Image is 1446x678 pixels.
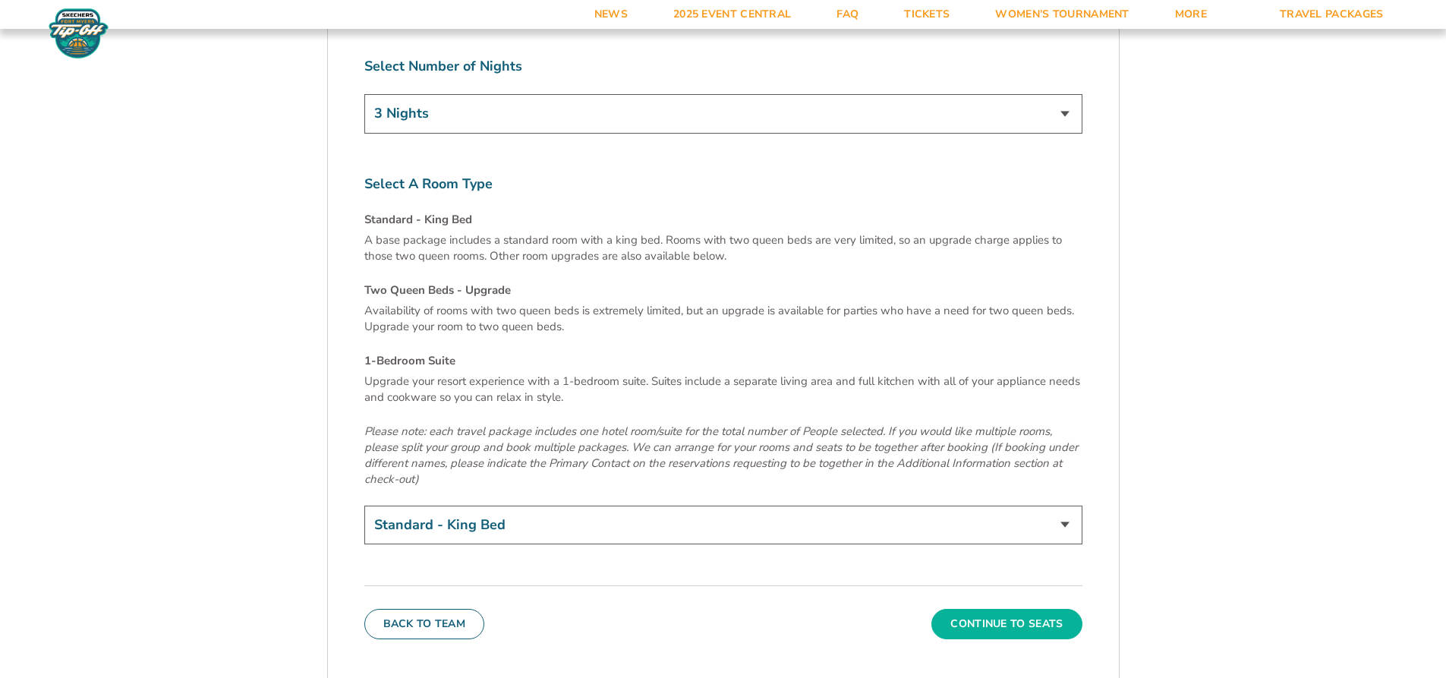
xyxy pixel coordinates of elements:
button: Continue To Seats [931,609,1082,639]
h4: Two Queen Beds - Upgrade [364,282,1082,298]
h4: 1-Bedroom Suite [364,353,1082,369]
label: Select A Room Type [364,175,1082,194]
p: Availability of rooms with two queen beds is extremely limited, but an upgrade is available for p... [364,303,1082,335]
p: Upgrade your resort experience with a 1-bedroom suite. Suites include a separate living area and ... [364,374,1082,405]
h4: Standard - King Bed [364,212,1082,228]
button: Back To Team [364,609,485,639]
img: Fort Myers Tip-Off [46,8,112,59]
p: A base package includes a standard room with a king bed. Rooms with two queen beds are very limit... [364,232,1082,264]
em: Please note: each travel package includes one hotel room/suite for the total number of People sel... [364,424,1078,487]
label: Select Number of Nights [364,57,1082,76]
